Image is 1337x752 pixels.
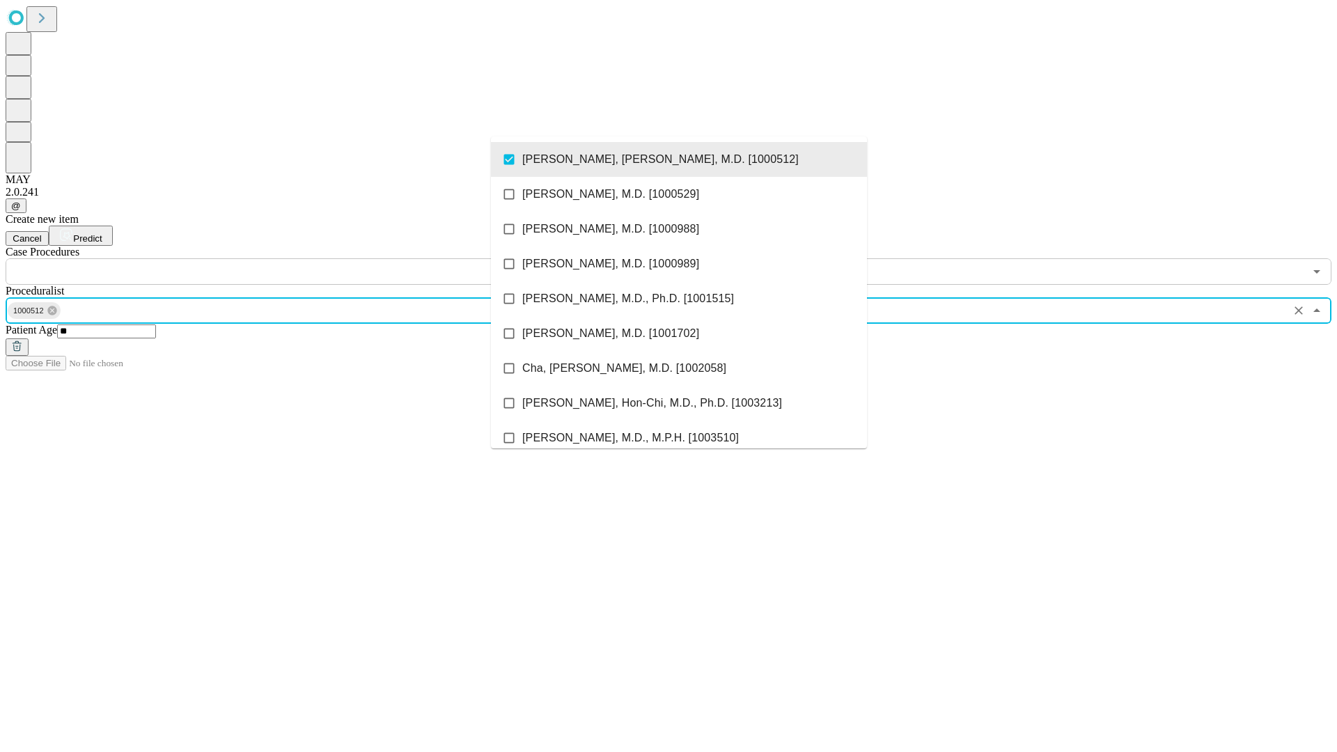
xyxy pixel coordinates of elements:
[1307,262,1327,281] button: Open
[522,290,734,307] span: [PERSON_NAME], M.D., Ph.D. [1001515]
[522,151,799,168] span: [PERSON_NAME], [PERSON_NAME], M.D. [1000512]
[49,226,113,246] button: Predict
[13,233,42,244] span: Cancel
[1289,301,1308,320] button: Clear
[522,360,726,377] span: Cha, [PERSON_NAME], M.D. [1002058]
[6,285,64,297] span: Proceduralist
[522,395,782,412] span: [PERSON_NAME], Hon-Chi, M.D., Ph.D. [1003213]
[522,256,699,272] span: [PERSON_NAME], M.D. [1000989]
[6,198,26,213] button: @
[6,213,79,225] span: Create new item
[1307,301,1327,320] button: Close
[522,325,699,342] span: [PERSON_NAME], M.D. [1001702]
[522,430,739,446] span: [PERSON_NAME], M.D., M.P.H. [1003510]
[11,201,21,211] span: @
[73,233,102,244] span: Predict
[6,246,79,258] span: Scheduled Procedure
[8,303,49,319] span: 1000512
[6,324,57,336] span: Patient Age
[8,302,61,319] div: 1000512
[522,221,699,237] span: [PERSON_NAME], M.D. [1000988]
[6,231,49,246] button: Cancel
[522,186,699,203] span: [PERSON_NAME], M.D. [1000529]
[6,186,1331,198] div: 2.0.241
[6,173,1331,186] div: MAY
